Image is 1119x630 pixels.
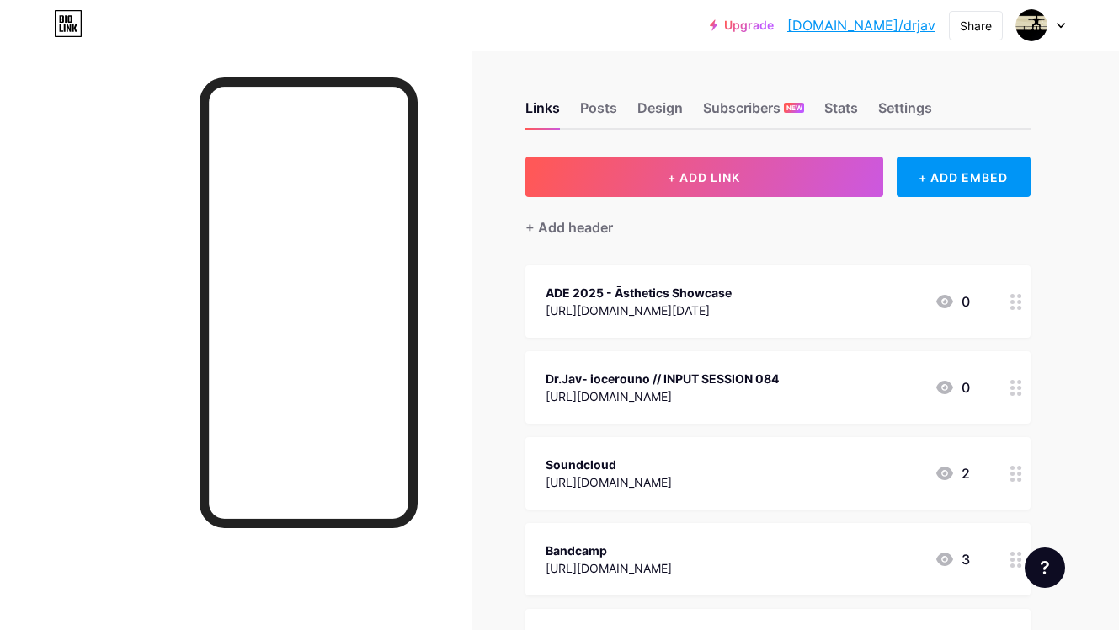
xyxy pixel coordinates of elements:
[786,103,802,113] span: NEW
[960,17,992,35] div: Share
[668,170,740,184] span: + ADD LINK
[525,217,613,238] div: + Add header
[546,559,672,577] div: [URL][DOMAIN_NAME]
[1015,9,1047,41] img: drjav
[787,15,935,35] a: [DOMAIN_NAME]/drjav
[546,542,672,559] div: Bandcamp
[525,157,883,197] button: + ADD LINK
[546,473,672,491] div: [URL][DOMAIN_NAME]
[546,387,779,405] div: [URL][DOMAIN_NAME]
[525,98,560,128] div: Links
[546,302,732,319] div: [URL][DOMAIN_NAME][DATE]
[824,98,858,128] div: Stats
[546,284,732,302] div: ADE 2025 - Āsthetics Showcase
[878,98,932,128] div: Settings
[935,549,970,569] div: 3
[637,98,683,128] div: Design
[710,19,774,32] a: Upgrade
[935,377,970,398] div: 0
[580,98,617,128] div: Posts
[546,456,672,473] div: Soundcloud
[935,291,970,312] div: 0
[935,463,970,483] div: 2
[703,98,804,128] div: Subscribers
[897,157,1031,197] div: + ADD EMBED
[546,370,779,387] div: Dr.Jav- iocerouno // INPUT SESSION 084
